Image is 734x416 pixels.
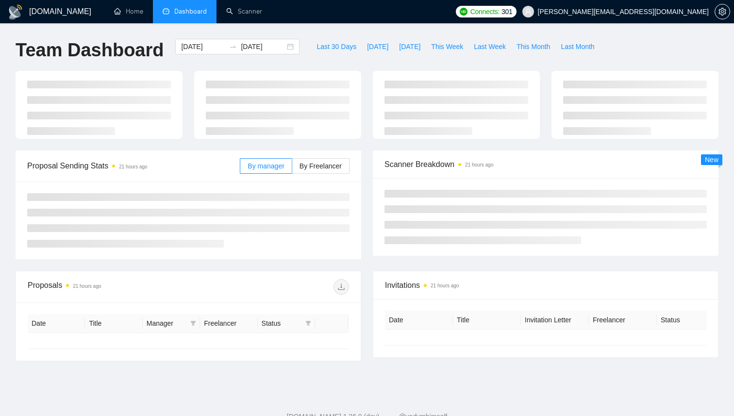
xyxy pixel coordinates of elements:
[367,41,388,52] span: [DATE]
[501,6,512,17] span: 301
[119,164,147,169] time: 21 hours ago
[27,160,240,172] span: Proposal Sending Stats
[426,39,468,54] button: This Week
[16,39,164,62] h1: Team Dashboard
[163,8,169,15] span: dashboard
[311,39,362,54] button: Last 30 Days
[394,39,426,54] button: [DATE]
[229,43,237,50] span: swap-right
[317,41,356,52] span: Last 30 Days
[657,311,725,330] th: Status
[181,41,225,52] input: Start date
[474,41,506,52] span: Last Week
[300,162,342,170] span: By Freelancer
[525,8,532,15] span: user
[561,41,594,52] span: Last Month
[453,311,521,330] th: Title
[188,316,198,331] span: filter
[8,4,23,20] img: logo
[190,320,196,326] span: filter
[431,283,459,288] time: 21 hours ago
[521,311,589,330] th: Invitation Letter
[589,311,657,330] th: Freelancer
[28,279,188,295] div: Proposals
[248,162,284,170] span: By manager
[362,39,394,54] button: [DATE]
[715,4,730,19] button: setting
[517,41,550,52] span: This Month
[85,314,142,333] th: Title
[229,43,237,50] span: to
[262,318,301,329] span: Status
[143,314,200,333] th: Manager
[385,279,706,291] span: Invitations
[555,39,600,54] button: Last Month
[399,41,420,52] span: [DATE]
[705,156,718,164] span: New
[384,158,707,170] span: Scanner Breakdown
[174,7,207,16] span: Dashboard
[385,311,453,330] th: Date
[28,314,85,333] th: Date
[73,283,101,289] time: 21 hours ago
[715,8,730,16] span: setting
[468,39,511,54] button: Last Week
[465,162,493,167] time: 21 hours ago
[226,7,262,16] a: searchScanner
[200,314,257,333] th: Freelancer
[147,318,186,329] span: Manager
[511,39,555,54] button: This Month
[715,8,730,16] a: setting
[305,320,311,326] span: filter
[431,41,463,52] span: This Week
[460,8,467,16] img: upwork-logo.png
[303,316,313,331] span: filter
[241,41,285,52] input: End date
[470,6,500,17] span: Connects:
[114,7,143,16] a: homeHome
